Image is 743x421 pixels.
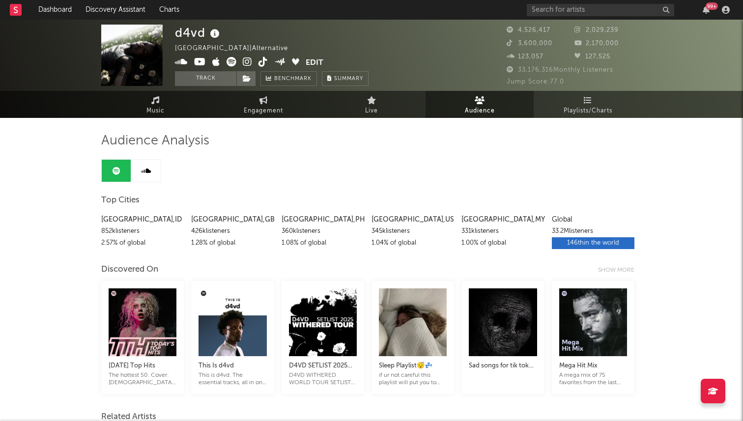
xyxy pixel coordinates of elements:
span: Live [365,105,378,117]
div: This is d4vd. The essential tracks, all in one playlist. [199,372,266,387]
div: 2.57 % of global [101,237,184,249]
button: Track [175,71,236,86]
div: [GEOGRAPHIC_DATA] , PH [282,214,364,225]
span: Engagement [244,105,283,117]
div: 33.2M listeners [552,225,634,237]
span: 33,176,316 Monthly Listeners [507,67,613,73]
a: Sad songs for tik tok edits [469,350,537,379]
a: Sleep Playlist😴💤if ur not careful this playlist will put you to sleep [379,350,447,387]
a: D4VD SETLIST 2025〡WITHERED WORLD TOUR 🌎D4VD WITHERED WORLD TOUR SETLIST 2025 [289,350,357,387]
button: Summary [322,71,369,86]
div: Show more [598,264,642,276]
div: [DATE] Top Hits [109,360,176,372]
span: Audience [465,105,495,117]
span: 4,526,417 [507,27,550,33]
div: [GEOGRAPHIC_DATA] , MY [461,214,544,225]
div: 426k listeners [191,225,274,237]
a: This Is d4vdThis is d4vd. The essential tracks, all in one playlist. [199,350,266,387]
span: Benchmark [274,73,312,85]
div: 146th in the world [552,237,634,249]
a: Music [101,91,209,118]
div: 1.08 % of global [282,237,364,249]
div: 99 + [706,2,718,10]
a: Audience [426,91,534,118]
span: 3,600,000 [507,40,552,47]
div: Discovered On [101,264,158,276]
div: [GEOGRAPHIC_DATA] , ID [101,214,184,225]
div: Sleep Playlist😴💤 [379,360,447,372]
div: d4vd [175,25,222,41]
div: Sad songs for tik tok edits [469,360,537,372]
span: Playlists/Charts [564,105,612,117]
div: D4VD SETLIST 2025〡WITHERED WORLD TOUR 🌎 [289,360,357,372]
a: Benchmark [260,71,317,86]
a: Engagement [209,91,317,118]
div: [GEOGRAPHIC_DATA] | Alternative [175,43,299,55]
div: A mega mix of 75 favorites from the last few years! [559,372,627,387]
div: [GEOGRAPHIC_DATA] , GB [191,214,274,225]
div: 1.00 % of global [461,237,544,249]
a: Playlists/Charts [534,91,642,118]
input: Search for artists [527,4,674,16]
div: The hottest 50. Cover: [DEMOGRAPHIC_DATA][PERSON_NAME] [109,372,176,387]
a: Live [317,91,426,118]
div: if ur not careful this playlist will put you to sleep [379,372,447,387]
span: 127,525 [574,54,610,60]
button: Edit [306,57,323,69]
span: Audience Analysis [101,135,209,147]
span: Jump Score: 77.0 [507,79,564,85]
div: D4VD WITHERED WORLD TOUR SETLIST 2025 [289,372,357,387]
div: Global [552,214,634,225]
div: 1.04 % of global [371,237,454,249]
div: This Is d4vd [199,360,266,372]
button: 99+ [703,6,710,14]
div: 1.28 % of global [191,237,274,249]
span: Music [146,105,165,117]
div: 345k listeners [371,225,454,237]
div: 360k listeners [282,225,364,237]
span: Top Cities [101,195,140,206]
span: 123,057 [507,54,543,60]
div: 331k listeners [461,225,544,237]
span: 2,170,000 [574,40,619,47]
div: [GEOGRAPHIC_DATA] , US [371,214,454,225]
a: Mega Hit MixA mega mix of 75 favorites from the last few years! [559,350,627,387]
span: 2,029,239 [574,27,619,33]
span: Summary [334,76,363,82]
a: [DATE] Top HitsThe hottest 50. Cover: [DEMOGRAPHIC_DATA][PERSON_NAME] [109,350,176,387]
div: Mega Hit Mix [559,360,627,372]
div: 852k listeners [101,225,184,237]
